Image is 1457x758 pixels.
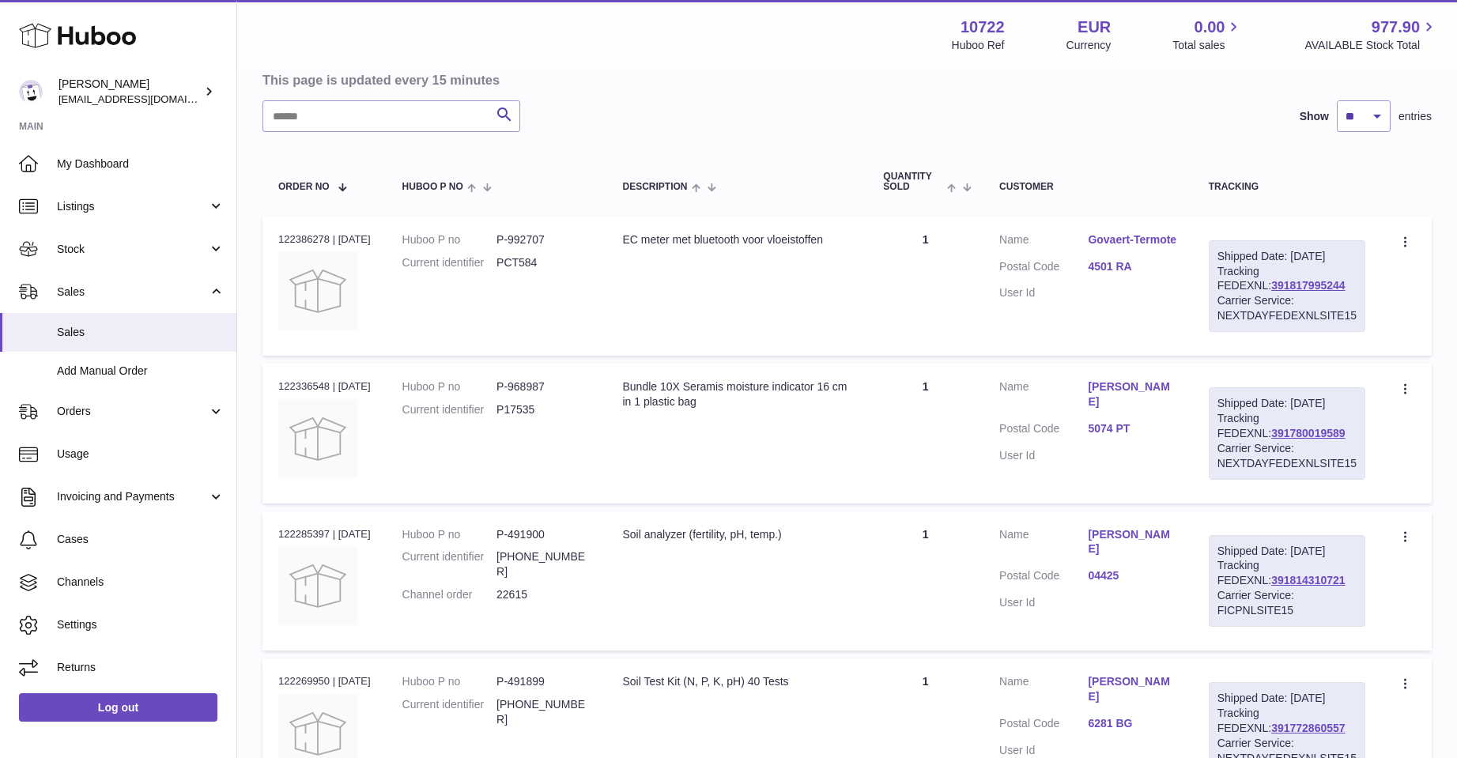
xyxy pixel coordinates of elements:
dt: User Id [999,743,1088,758]
span: Channels [57,575,225,590]
span: Quantity Sold [883,172,942,192]
h3: This page is updated every 15 minutes [262,71,1428,89]
span: Description [622,182,687,192]
span: Total sales [1172,38,1243,53]
img: no-photo.jpg [278,251,357,330]
a: 6281 BG [1088,716,1176,731]
span: AVAILABLE Stock Total [1304,38,1438,53]
div: 122269950 | [DATE] [278,674,371,688]
a: 391814310721 [1271,574,1345,586]
div: EC meter met bluetooth voor vloeistoffen [622,232,851,247]
span: Orders [57,404,208,419]
dd: PCT584 [496,255,591,270]
dt: Postal Code [999,259,1088,278]
dt: Huboo P no [402,232,496,247]
a: [PERSON_NAME] [1088,674,1176,704]
dt: Postal Code [999,421,1088,440]
label: Show [1300,109,1329,124]
span: Add Manual Order [57,364,225,379]
dd: [PHONE_NUMBER] [496,549,591,579]
dd: P-992707 [496,232,591,247]
a: Log out [19,693,217,722]
td: 1 [867,511,983,651]
div: Soil Test Kit (N, P, K, pH) 40 Tests [622,674,851,689]
div: Carrier Service: FICPNLSITE15 [1217,588,1357,618]
strong: EUR [1078,17,1111,38]
dt: Huboo P no [402,527,496,542]
span: Listings [57,199,208,214]
span: Huboo P no [402,182,463,192]
td: 1 [867,217,983,356]
a: 04425 [1088,568,1176,583]
span: [EMAIL_ADDRESS][DOMAIN_NAME] [59,92,232,105]
span: Stock [57,242,208,257]
div: 122386278 | [DATE] [278,232,371,247]
dt: Name [999,232,1088,251]
a: 391780019589 [1271,427,1345,439]
span: Settings [57,617,225,632]
img: sales@plantcaretools.com [19,80,43,104]
div: Carrier Service: NEXTDAYFEDEXNLSITE15 [1217,293,1357,323]
dt: Current identifier [402,255,496,270]
dd: P-491900 [496,527,591,542]
div: 122285397 | [DATE] [278,527,371,541]
dt: Name [999,674,1088,708]
dt: Current identifier [402,549,496,579]
a: Govaert-Termote [1088,232,1176,247]
dt: Name [999,379,1088,413]
div: Currency [1066,38,1112,53]
div: [PERSON_NAME] [59,77,201,107]
div: Tracking FEDEXNL: [1209,535,1365,627]
div: Soil analyzer (fertility, pH, temp.) [622,527,851,542]
span: Usage [57,447,225,462]
span: Sales [57,285,208,300]
a: 4501 RA [1088,259,1176,274]
div: Shipped Date: [DATE] [1217,249,1357,264]
a: 977.90 AVAILABLE Stock Total [1304,17,1438,53]
dt: User Id [999,595,1088,610]
div: Huboo Ref [952,38,1005,53]
dd: P-491899 [496,674,591,689]
span: Invoicing and Payments [57,489,208,504]
span: entries [1398,109,1432,124]
a: 5074 PT [1088,421,1176,436]
dt: Huboo P no [402,674,496,689]
dt: Channel order [402,587,496,602]
span: 0.00 [1195,17,1225,38]
dt: Postal Code [999,716,1088,735]
dd: [PHONE_NUMBER] [496,697,591,727]
span: My Dashboard [57,157,225,172]
strong: 10722 [961,17,1005,38]
a: 391817995244 [1271,279,1345,292]
dt: User Id [999,285,1088,300]
div: Shipped Date: [DATE] [1217,396,1357,411]
dt: Postal Code [999,568,1088,587]
div: Carrier Service: NEXTDAYFEDEXNLSITE15 [1217,441,1357,471]
div: Shipped Date: [DATE] [1217,691,1357,706]
a: 0.00 Total sales [1172,17,1243,53]
dt: Current identifier [402,697,496,727]
span: Sales [57,325,225,340]
img: no-photo.jpg [278,546,357,625]
div: Tracking FEDEXNL: [1209,387,1365,479]
dt: Huboo P no [402,379,496,394]
div: Tracking [1209,182,1365,192]
span: Order No [278,182,330,192]
span: Cases [57,532,225,547]
dd: 22615 [496,587,591,602]
div: Customer [999,182,1177,192]
a: [PERSON_NAME] [1088,379,1176,409]
img: no-photo.jpg [278,399,357,478]
div: Tracking FEDEXNL: [1209,240,1365,332]
a: [PERSON_NAME] [1088,527,1176,557]
dt: User Id [999,448,1088,463]
dt: Current identifier [402,402,496,417]
dd: P-968987 [496,379,591,394]
span: 977.90 [1372,17,1420,38]
dd: P17535 [496,402,591,417]
div: Shipped Date: [DATE] [1217,544,1357,559]
div: 122336548 | [DATE] [278,379,371,394]
dt: Name [999,527,1088,561]
div: Bundle 10X Seramis moisture indicator 16 cm in 1 plastic bag [622,379,851,409]
a: 391772860557 [1271,722,1345,734]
